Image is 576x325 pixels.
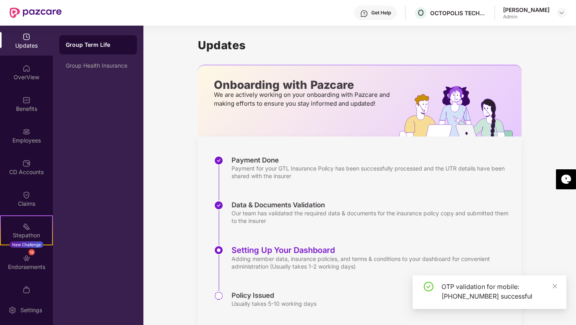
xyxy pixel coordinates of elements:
[418,8,424,18] span: O
[1,231,52,239] div: Stepathon
[371,10,391,16] div: Get Help
[22,254,30,262] img: svg+xml;base64,PHN2ZyBpZD0iRW5kb3JzZW1lbnRzIiB4bWxucz0iaHR0cDovL3d3dy53My5vcmcvMjAwMC9zdmciIHdpZH...
[10,8,62,18] img: New Pazcare Logo
[22,96,30,104] img: svg+xml;base64,PHN2ZyBpZD0iQmVuZWZpdHMiIHhtbG5zPSJodHRwOi8vd3d3LnczLm9yZy8yMDAwL3N2ZyIgd2lkdGg9Ij...
[22,159,30,167] img: svg+xml;base64,PHN2ZyBpZD0iQ0RfQWNjb3VudHMiIGRhdGEtbmFtZT0iQ0QgQWNjb3VudHMiIHhtbG5zPSJodHRwOi8vd3...
[430,9,486,17] div: OCTOPOLIS TECHNOLOGIES PRIVATE LIMITED
[503,14,550,20] div: Admin
[214,81,392,88] p: Onboarding with Pazcare
[22,33,30,41] img: svg+xml;base64,PHN2ZyBpZD0iVXBkYXRlZCIgeG1sbnM9Imh0dHA6Ly93d3cudzMub3JnLzIwMDAvc3ZnIiB3aWR0aD0iMj...
[22,223,30,231] img: svg+xml;base64,PHN2ZyB4bWxucz0iaHR0cDovL3d3dy53My5vcmcvMjAwMC9zdmciIHdpZHRoPSIyMSIgaGVpZ2h0PSIyMC...
[66,62,131,69] div: Group Health Insurance
[28,249,35,255] div: 18
[198,38,522,52] h1: Updates
[214,245,224,255] img: svg+xml;base64,PHN2ZyBpZD0iU3RlcC1BY3RpdmUtMzJ4MzIiIHhtbG5zPSJodHRwOi8vd3d3LnczLm9yZy8yMDAwL3N2Zy...
[22,64,30,72] img: svg+xml;base64,PHN2ZyBpZD0iSG9tZSIgeG1sbnM9Imh0dHA6Ly93d3cudzMub3JnLzIwMDAvc3ZnIiB3aWR0aD0iMjAiIG...
[22,191,30,199] img: svg+xml;base64,PHN2ZyBpZD0iQ2xhaW0iIHhtbG5zPSJodHRwOi8vd3d3LnczLm9yZy8yMDAwL3N2ZyIgd2lkdGg9IjIwIi...
[232,245,514,255] div: Setting Up Your Dashboard
[552,283,558,289] span: close
[214,291,224,301] img: svg+xml;base64,PHN2ZyBpZD0iU3RlcC1QZW5kaW5nLTMyeDMyIiB4bWxucz0iaHR0cDovL3d3dy53My5vcmcvMjAwMC9zdm...
[503,6,550,14] div: [PERSON_NAME]
[66,41,131,49] div: Group Term Life
[360,10,368,18] img: svg+xml;base64,PHN2ZyBpZD0iSGVscC0zMngzMiIgeG1sbnM9Imh0dHA6Ly93d3cudzMub3JnLzIwMDAvc3ZnIiB3aWR0aD...
[232,156,514,165] div: Payment Done
[558,10,565,16] img: svg+xml;base64,PHN2ZyBpZD0iRHJvcGRvd24tMzJ4MzIiIHhtbG5zPSJodHRwOi8vd3d3LnczLm9yZy8yMDAwL3N2ZyIgd2...
[424,282,433,291] span: check-circle
[441,282,557,301] div: OTP validation for mobile: [PHONE_NUMBER] successful
[214,90,392,108] p: We are actively working on your onboarding with Pazcare and making efforts to ensure you stay inf...
[10,241,43,248] div: New Challenge
[214,156,224,165] img: svg+xml;base64,PHN2ZyBpZD0iU3RlcC1Eb25lLTMyeDMyIiB4bWxucz0iaHR0cDovL3d3dy53My5vcmcvMjAwMC9zdmciIH...
[18,306,44,314] div: Settings
[232,201,514,209] div: Data & Documents Validation
[232,255,514,270] div: Adding member data, insurance policies, and terms & conditions to your dashboard for convenient a...
[232,291,316,300] div: Policy Issued
[214,201,224,210] img: svg+xml;base64,PHN2ZyBpZD0iU3RlcC1Eb25lLTMyeDMyIiB4bWxucz0iaHR0cDovL3d3dy53My5vcmcvMjAwMC9zdmciIH...
[232,165,514,180] div: Payment for your GTL Insurance Policy has been successfully processed and the UTR details have be...
[22,128,30,136] img: svg+xml;base64,PHN2ZyBpZD0iRW1wbG95ZWVzIiB4bWxucz0iaHR0cDovL3d3dy53My5vcmcvMjAwMC9zdmciIHdpZHRoPS...
[8,306,16,314] img: svg+xml;base64,PHN2ZyBpZD0iU2V0dGluZy0yMHgyMCIgeG1sbnM9Imh0dHA6Ly93d3cudzMub3JnLzIwMDAvc3ZnIiB3aW...
[232,209,514,225] div: Our team has validated the required data & documents for the insurance policy copy and submitted ...
[399,86,522,136] img: hrOnboarding
[22,286,30,294] img: svg+xml;base64,PHN2ZyBpZD0iTXlfT3JkZXJzIiBkYXRhLW5hbWU9Ik15IE9yZGVycyIgeG1sbnM9Imh0dHA6Ly93d3cudz...
[232,300,316,307] div: Usually takes 5-10 working days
